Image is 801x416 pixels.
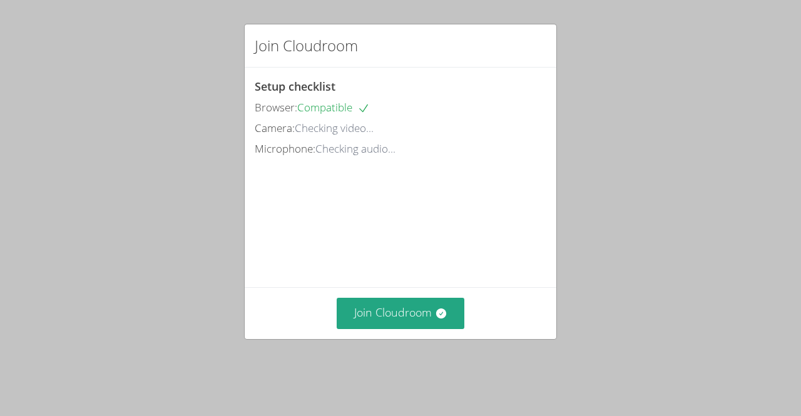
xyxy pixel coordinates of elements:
[255,121,295,135] span: Camera:
[295,121,374,135] span: Checking video...
[297,100,370,114] span: Compatible
[315,141,395,156] span: Checking audio...
[255,141,315,156] span: Microphone:
[255,79,335,94] span: Setup checklist
[255,34,358,57] h2: Join Cloudroom
[337,298,465,328] button: Join Cloudroom
[255,100,297,114] span: Browser:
